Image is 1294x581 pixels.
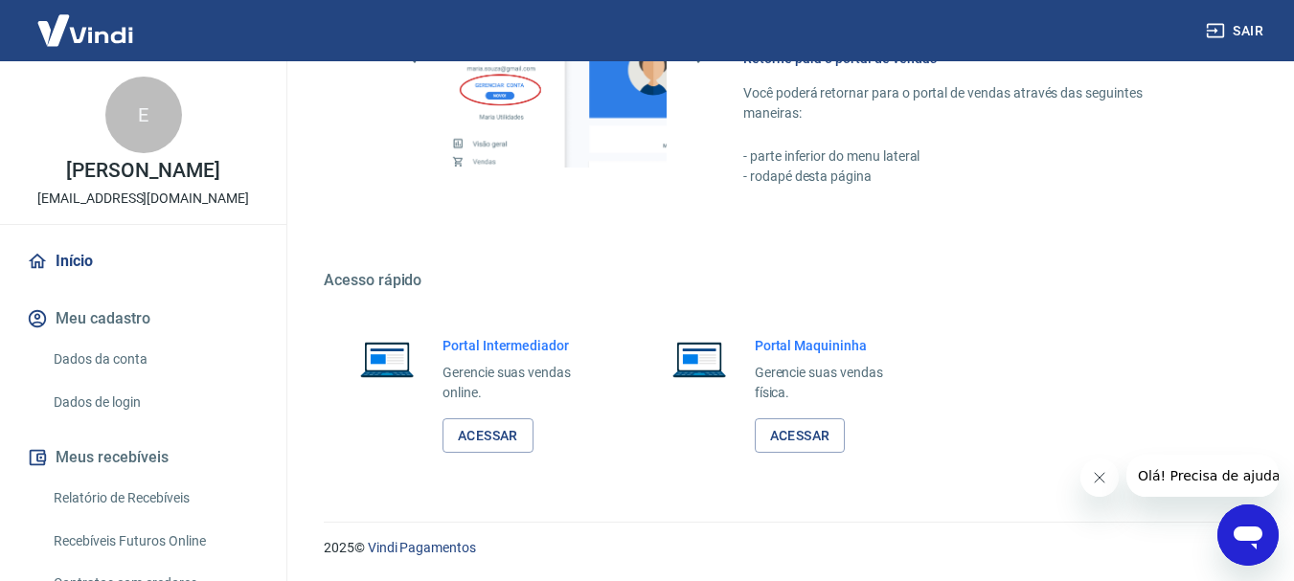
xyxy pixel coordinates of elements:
[1080,458,1119,497] iframe: Fechar mensagem
[23,1,148,59] img: Vindi
[443,418,533,454] a: Acessar
[743,146,1202,167] p: - parte inferior do menu lateral
[659,336,739,382] img: Imagem de um notebook aberto
[66,161,219,181] p: [PERSON_NAME]
[324,271,1248,290] h5: Acesso rápido
[37,189,249,209] p: [EMAIL_ADDRESS][DOMAIN_NAME]
[23,436,263,479] button: Meus recebíveis
[1217,504,1279,566] iframe: Botão para abrir a janela de mensagens
[755,418,846,454] a: Acessar
[1202,13,1271,49] button: Sair
[755,363,914,403] p: Gerencie suas vendas física.
[443,336,602,355] h6: Portal Intermediador
[46,522,263,561] a: Recebíveis Futuros Online
[46,340,263,379] a: Dados da conta
[443,363,602,403] p: Gerencie suas vendas online.
[324,538,1248,558] p: 2025 ©
[347,336,427,382] img: Imagem de um notebook aberto
[368,540,476,555] a: Vindi Pagamentos
[105,77,182,153] div: E
[743,167,1202,187] p: - rodapé desta página
[46,383,263,422] a: Dados de login
[1126,455,1279,497] iframe: Mensagem da empresa
[743,83,1202,123] p: Você poderá retornar para o portal de vendas através das seguintes maneiras:
[11,13,161,29] span: Olá! Precisa de ajuda?
[23,298,263,340] button: Meu cadastro
[755,336,914,355] h6: Portal Maquininha
[23,240,263,282] a: Início
[46,479,263,518] a: Relatório de Recebíveis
